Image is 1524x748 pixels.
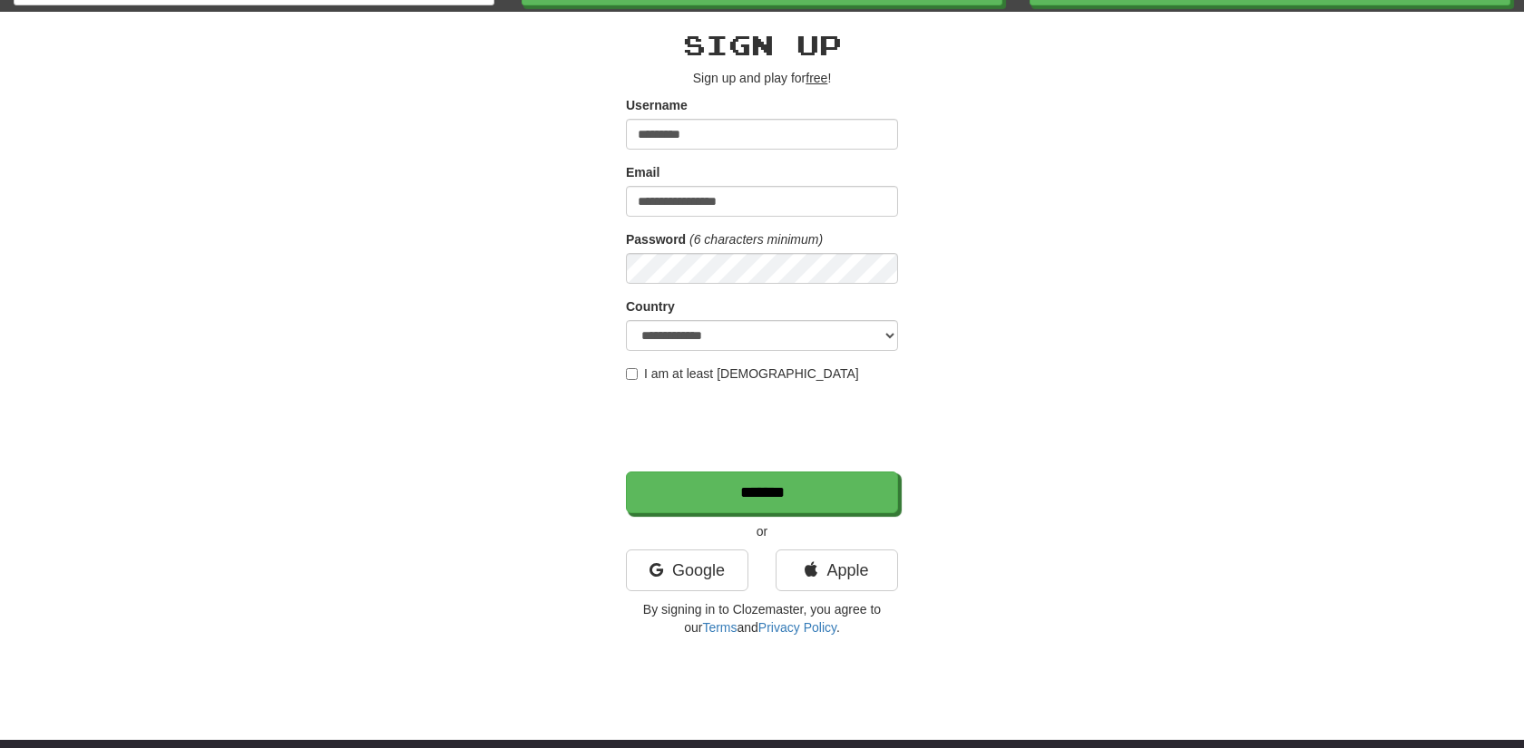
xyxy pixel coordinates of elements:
label: I am at least [DEMOGRAPHIC_DATA] [626,364,859,383]
input: I am at least [DEMOGRAPHIC_DATA] [626,368,638,380]
a: Privacy Policy [758,620,836,635]
label: Country [626,297,675,316]
p: Sign up and play for ! [626,69,898,87]
iframe: reCAPTCHA [626,392,902,462]
label: Password [626,230,686,248]
u: free [806,71,827,85]
a: Apple [776,549,898,591]
label: Email [626,163,659,181]
label: Username [626,96,688,114]
p: By signing in to Clozemaster, you agree to our and . [626,600,898,636]
a: Google [626,549,748,591]
em: (6 characters minimum) [689,232,823,247]
p: or [626,522,898,540]
a: Terms [702,620,737,635]
h2: Sign up [626,30,898,60]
